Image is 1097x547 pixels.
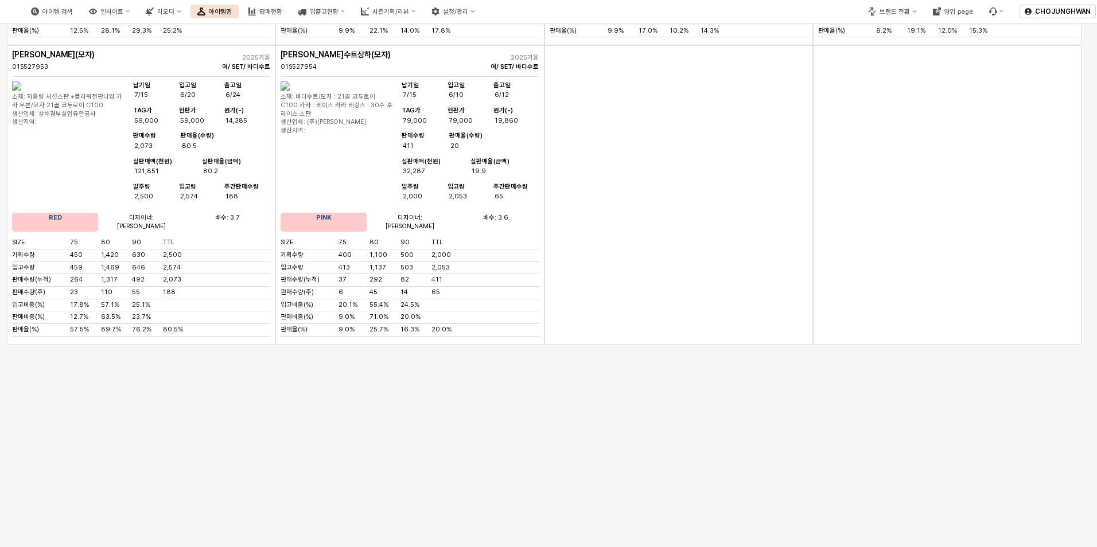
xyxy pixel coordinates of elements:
button: 영업 page [926,5,980,18]
div: 아이템맵 [209,8,232,15]
button: 입출고현황 [291,5,352,18]
div: 영업 page [944,8,973,15]
p: CHOJUNGHWAN [1035,7,1091,16]
div: 브랜드 전환 [880,8,910,15]
button: 리오더 [139,5,188,18]
button: 인사이트 [82,5,137,18]
button: 시즌기획/리뷰 [354,5,422,18]
button: 브랜드 전환 [861,5,923,18]
div: 아이템 검색 [42,8,73,15]
div: 인사이트 [100,8,123,15]
button: 설정/관리 [425,5,481,18]
div: 리오더 [157,8,174,15]
div: 설정/관리 [443,8,468,15]
div: 입출고현황 [310,8,339,15]
div: 버그 제보 및 기능 개선 요청 [982,5,1010,18]
button: 아이템맵 [190,5,239,18]
button: 아이템 검색 [24,5,80,18]
div: 시즌기획/리뷰 [372,8,409,15]
div: 판매현황 [259,8,282,15]
button: CHOJUNGHWAN [1020,5,1096,18]
button: 판매현황 [241,5,289,18]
